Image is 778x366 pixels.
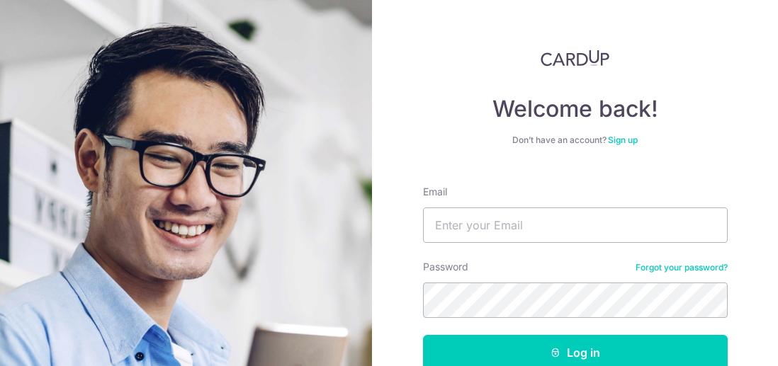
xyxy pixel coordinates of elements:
a: Forgot your password? [636,262,728,273]
label: Email [423,185,447,199]
h4: Welcome back! [423,95,728,123]
img: CardUp Logo [541,50,610,67]
input: Enter your Email [423,207,728,243]
div: Don’t have an account? [423,135,728,146]
label: Password [423,260,468,274]
a: Sign up [608,135,638,145]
